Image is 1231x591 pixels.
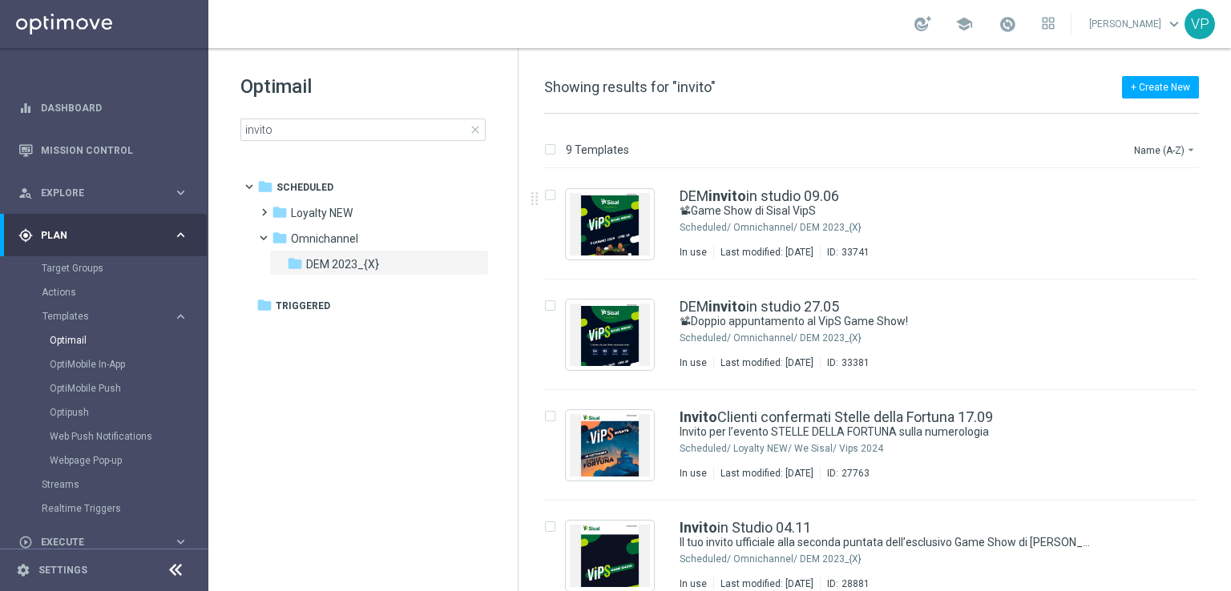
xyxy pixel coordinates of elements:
[276,299,330,313] span: Triggered
[680,553,731,565] div: Scheduled/
[1122,76,1199,98] button: + Create New
[42,312,157,321] span: Templates
[842,467,870,480] div: 27763
[18,228,33,243] i: gps_fixed
[50,424,207,448] div: Web Push Notifications
[680,535,1093,550] a: Il tuo invito ufficiale alla seconda puntata dell’esclusivo Game Show di [PERSON_NAME]
[680,424,1130,440] div: Invito per l’evento STELLE DELLA FORTUNA sulla numerologia
[18,535,173,549] div: Execute
[680,424,1093,440] a: Invito per l’evento STELLE DELLA FORTUNA sulla numerologia
[50,448,207,472] div: Webpage Pop-up
[18,536,189,549] button: play_circle_outline Execute keyboard_arrow_right
[714,467,820,480] div: Last modified: [DATE]
[41,129,188,171] a: Mission Control
[41,86,188,129] a: Dashboard
[528,279,1228,390] div: Press SPACE to select this row.
[50,400,207,424] div: Optipush
[714,356,820,369] div: Last modified: [DATE]
[50,328,207,352] div: Optimail
[1165,15,1183,33] span: keyboard_arrow_down
[41,188,173,198] span: Explore
[680,189,839,203] a: DEMinvitoin studio 09.06
[733,442,1130,455] div: Scheduled/Loyalty NEW/We Sisal/Vips 2024
[680,408,717,425] b: Invito
[50,352,207,376] div: OptiMobile In-App
[50,358,167,371] a: OptiMobile In-App
[291,206,353,220] span: Loyalty NEW
[173,309,188,324] i: keyboard_arrow_right
[18,229,189,242] button: gps_fixed Plan keyboard_arrow_right
[18,187,189,199] button: person_search Explore keyboard_arrow_right
[50,430,167,443] a: Web Push Notifications
[38,565,87,575] a: Settings
[42,280,207,304] div: Actions
[680,356,707,369] div: In use
[42,497,207,521] div: Realtime Triggers
[1185,143,1197,156] i: arrow_drop_down
[528,169,1228,279] div: Press SPACE to select this row.
[18,101,33,115] i: equalizer
[42,502,167,515] a: Realtime Triggers
[680,442,731,455] div: Scheduled/
[570,304,650,366] img: 33381.jpeg
[42,286,167,299] a: Actions
[680,467,707,480] div: In use
[820,356,870,369] div: ID:
[820,246,870,259] div: ID:
[306,257,379,271] span: DEM 2023_{X}
[18,102,189,115] button: equalizer Dashboard
[272,230,288,246] i: folder
[680,521,811,535] a: Invitoin Studio 04.11
[842,246,870,259] div: 33741
[680,203,1093,219] a: 📽Game Show di Sisal VipS
[173,534,188,549] i: keyboard_arrow_right
[173,227,188,243] i: keyboard_arrow_right
[708,187,746,204] b: invito
[41,231,173,240] span: Plan
[240,74,486,99] h1: Optimail
[733,332,1130,344] div: Scheduled/Omnichannel/DEM 2023_{X}
[291,231,358,246] span: Omnichannel
[42,262,167,275] a: Target Groups
[256,297,272,313] i: folder
[42,304,207,472] div: Templates
[820,577,870,590] div: ID:
[18,186,173,200] div: Explore
[680,519,717,536] b: Invito
[257,179,273,195] i: folder
[842,577,870,590] div: 28881
[570,525,650,587] img: 28881.jpeg
[240,119,486,141] input: Search Template
[18,228,173,243] div: Plan
[469,123,482,136] span: close
[18,144,189,157] button: Mission Control
[18,186,33,200] i: person_search
[680,221,731,234] div: Scheduled/
[1132,140,1199,159] button: Name (A-Z)arrow_drop_down
[570,193,650,255] img: 33741.jpeg
[50,382,167,395] a: OptiMobile Push
[16,563,30,577] i: settings
[680,410,993,424] a: InvitoClienti confermati Stelle della Fortuna 17.09
[41,537,173,547] span: Execute
[42,256,207,280] div: Target Groups
[18,86,188,129] div: Dashboard
[1088,12,1185,36] a: [PERSON_NAME]keyboard_arrow_down
[50,376,207,400] div: OptiMobile Push
[50,334,167,347] a: Optimail
[173,185,188,200] i: keyboard_arrow_right
[680,300,839,314] a: DEMinvitoin studio 27.05
[566,143,629,157] p: 9 Templates
[680,577,707,590] div: In use
[544,78,716,95] span: Showing results for "invito"
[42,310,189,323] button: Templates keyboard_arrow_right
[708,298,746,315] b: invito
[680,246,707,259] div: In use
[287,255,303,271] i: folder
[18,129,188,171] div: Mission Control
